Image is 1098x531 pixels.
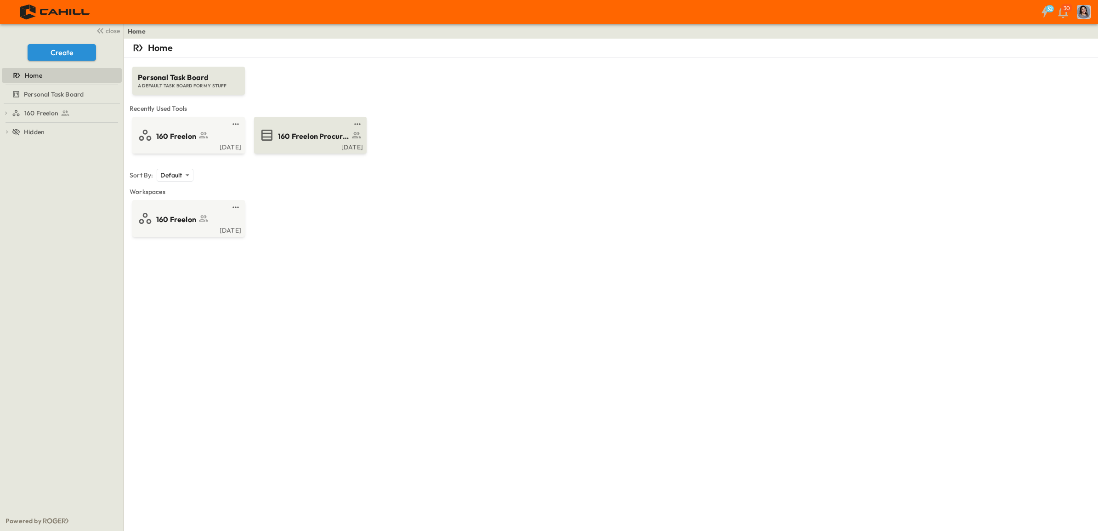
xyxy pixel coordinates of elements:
img: 4f72bfc4efa7236828875bac24094a5ddb05241e32d018417354e964050affa1.png [11,2,100,22]
span: Home [25,71,42,80]
span: 160 Freelon [156,214,196,225]
a: 160 Freelon [134,211,241,226]
button: test [230,119,241,130]
button: 32 [1036,4,1054,20]
a: [DATE] [134,226,241,233]
div: 160 Freelontest [2,106,122,120]
span: 160 Freelon [156,131,196,142]
a: [DATE] [256,143,363,150]
span: Personal Task Board [138,72,239,83]
a: Personal Task Board [2,88,120,101]
div: Personal Task Boardtest [2,87,122,102]
a: 160 Freelon Procurement Log [256,128,363,143]
a: 160 Freelon [12,107,120,120]
div: Default [157,169,193,182]
span: A DEFAULT TASK BOARD FOR MY STUFF [138,83,239,89]
span: 160 Freelon [24,108,58,118]
button: close [92,24,122,37]
span: Workspaces [130,187,1092,196]
span: 160 Freelon Procurement Log [278,131,349,142]
a: Home [128,27,146,36]
p: Sort By: [130,171,153,180]
p: Default [160,171,182,180]
a: [DATE] [134,143,241,150]
p: 30 [1064,5,1070,12]
button: Create [28,44,96,61]
span: Recently Used Tools [130,104,1092,113]
img: Profile Picture [1077,5,1091,19]
span: close [106,26,120,35]
p: Home [148,41,173,54]
button: test [352,119,363,130]
a: Home [2,69,120,82]
a: 160 Freelon [134,128,241,143]
nav: breadcrumbs [128,27,151,36]
a: Personal Task BoardA DEFAULT TASK BOARD FOR MY STUFF [131,57,246,95]
span: Personal Task Board [24,90,84,99]
h6: 32 [1047,5,1053,12]
button: test [230,202,241,213]
span: Hidden [24,127,45,137]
